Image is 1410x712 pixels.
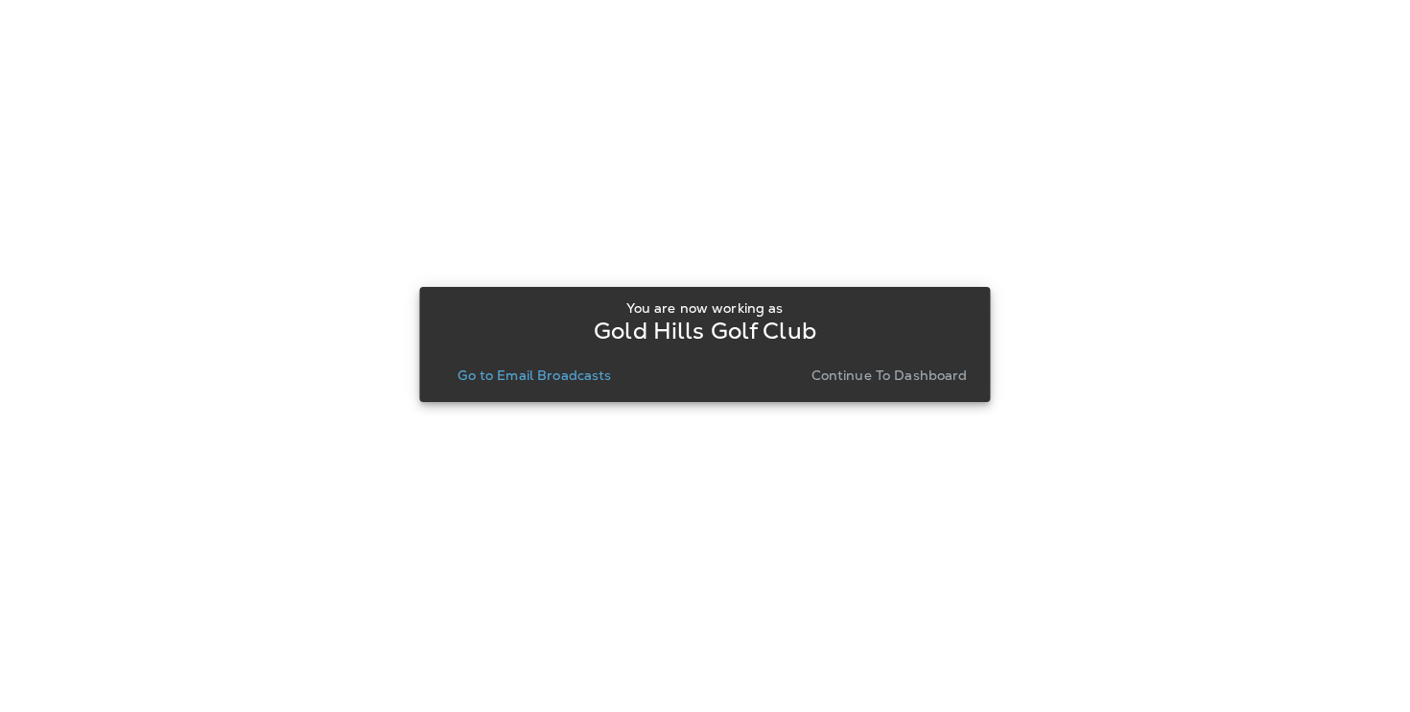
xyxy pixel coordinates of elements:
button: Continue to Dashboard [804,362,975,389]
button: Go to Email Broadcasts [450,362,619,389]
p: Go to Email Broadcasts [458,368,611,383]
p: You are now working as [626,300,783,316]
p: Continue to Dashboard [811,368,968,383]
p: Gold Hills Golf Club [594,323,816,339]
